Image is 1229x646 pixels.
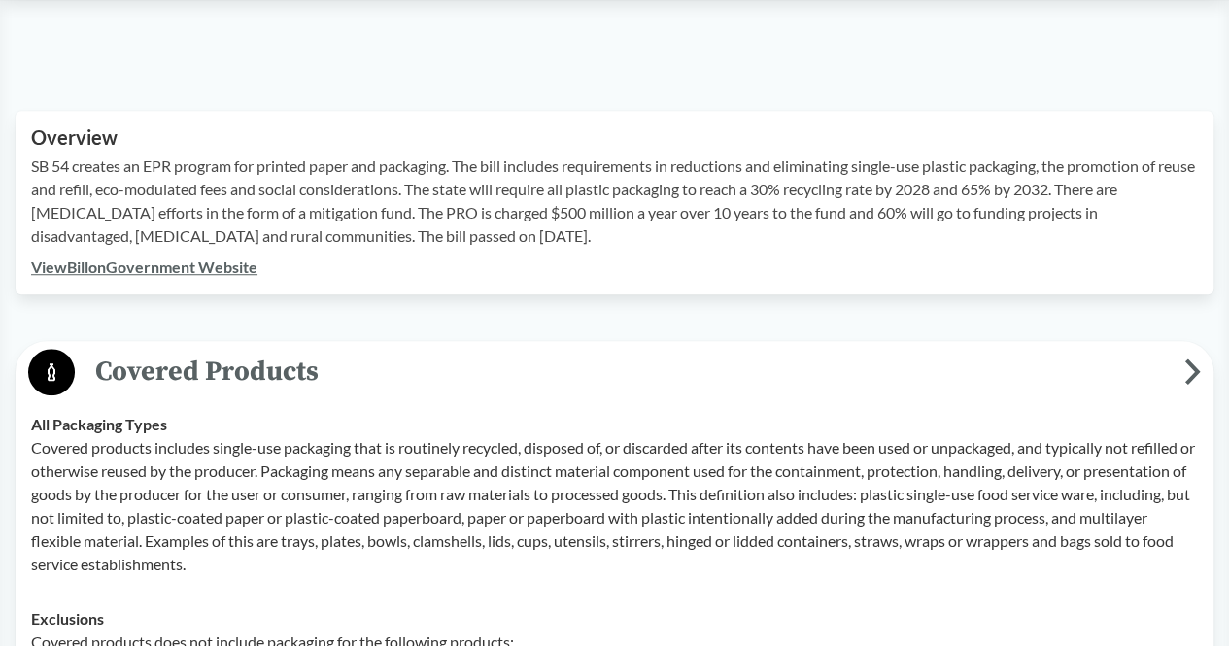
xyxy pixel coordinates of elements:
strong: All Packaging Types [31,415,167,433]
span: Covered Products [75,350,1184,393]
strong: Exclusions [31,609,104,628]
button: Covered Products [22,348,1207,397]
h2: Overview [31,126,1198,149]
p: Covered products includes single-use packaging that is routinely recycled, disposed of, or discar... [31,436,1198,576]
a: ViewBillonGovernment Website [31,257,257,276]
p: SB 54 creates an EPR program for printed paper and packaging. The bill includes requirements in r... [31,154,1198,248]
